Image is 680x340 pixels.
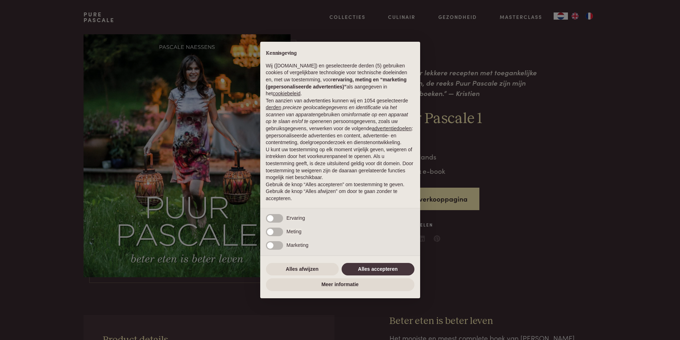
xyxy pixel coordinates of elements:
em: informatie op een apparaat op te slaan en/of te openen [266,112,408,125]
p: Wij ([DOMAIN_NAME]) en geselecteerde derden (5) gebruiken cookies of vergelijkbare technologie vo... [266,62,414,97]
button: derden [266,104,282,111]
button: Meer informatie [266,278,414,291]
span: Ervaring [287,215,305,221]
span: Marketing [287,242,308,248]
p: Gebruik de knop “Alles accepteren” om toestemming te geven. Gebruik de knop “Alles afwijzen” om d... [266,181,414,202]
a: cookiebeleid [273,91,301,96]
em: precieze geolocatiegegevens en identificatie via het scannen van apparaten [266,105,397,117]
button: Alles afwijzen [266,263,339,276]
h2: Kennisgeving [266,50,414,57]
button: advertentiedoelen [372,125,412,132]
p: U kunt uw toestemming op elk moment vrijelijk geven, weigeren of intrekken door het voorkeurenpan... [266,146,414,181]
button: Alles accepteren [342,263,414,276]
strong: ervaring, meting en “marketing (gepersonaliseerde advertenties)” [266,77,407,90]
span: Meting [287,229,302,234]
p: Ten aanzien van advertenties kunnen wij en 1054 geselecteerde gebruiken om en persoonsgegevens, z... [266,97,414,146]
